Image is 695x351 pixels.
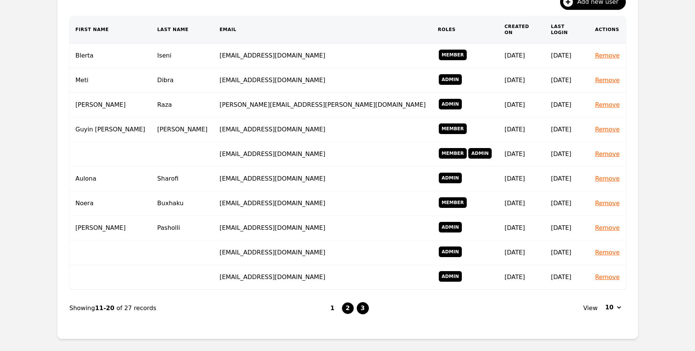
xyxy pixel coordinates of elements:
th: First Name [70,16,152,44]
td: [EMAIL_ADDRESS][DOMAIN_NAME] [214,68,432,93]
time: [DATE] [551,126,571,133]
time: [DATE] [551,76,571,84]
td: [EMAIL_ADDRESS][DOMAIN_NAME] [214,44,432,68]
button: Remove [595,100,620,109]
td: [EMAIL_ADDRESS][DOMAIN_NAME] [214,167,432,191]
time: [DATE] [551,249,571,256]
time: [DATE] [505,175,525,182]
td: [EMAIL_ADDRESS][DOMAIN_NAME] [214,240,432,265]
button: Remove [595,76,620,85]
button: 1 [327,302,339,314]
button: Remove [595,273,620,282]
time: [DATE] [505,76,525,84]
span: Member [439,50,467,60]
td: [EMAIL_ADDRESS][DOMAIN_NAME] [214,191,432,216]
td: [EMAIL_ADDRESS][DOMAIN_NAME] [214,142,432,167]
td: [EMAIL_ADDRESS][DOMAIN_NAME] [214,265,432,290]
th: Created On [498,16,545,44]
span: Admin [439,246,462,257]
span: Admin [439,99,462,109]
time: [DATE] [505,52,525,59]
time: [DATE] [551,52,571,59]
td: [PERSON_NAME] [70,93,152,117]
button: Remove [595,150,620,159]
td: Dibra [151,68,214,93]
td: [EMAIL_ADDRESS][DOMAIN_NAME] [214,216,432,240]
button: Remove [595,223,620,232]
time: [DATE] [551,200,571,207]
span: Admin [439,222,462,232]
span: Admin [439,74,462,85]
td: [EMAIL_ADDRESS][DOMAIN_NAME] [214,117,432,142]
time: [DATE] [551,101,571,108]
time: [DATE] [505,249,525,256]
span: 11-20 [95,304,116,312]
span: Member [439,197,467,208]
span: View [583,304,597,313]
span: 10 [605,303,613,312]
time: [DATE] [505,273,525,281]
th: Last Login [545,16,589,44]
span: Admin [439,173,462,183]
button: Remove [595,174,620,183]
button: Remove [595,199,620,208]
td: [PERSON_NAME] [70,216,152,240]
button: Remove [595,51,620,60]
td: Blerta [70,44,152,68]
th: Roles [432,16,498,44]
time: [DATE] [505,200,525,207]
time: [DATE] [551,175,571,182]
td: Guyin [PERSON_NAME] [70,117,152,142]
div: Showing of 27 records [70,304,327,313]
time: [DATE] [505,224,525,231]
nav: Page navigation [70,290,626,327]
td: Raza [151,93,214,117]
time: [DATE] [551,224,571,231]
td: Sharofi [151,167,214,191]
td: [PERSON_NAME] [151,117,214,142]
span: Admin [439,271,462,282]
time: [DATE] [505,126,525,133]
th: Actions [589,16,626,44]
button: Remove [595,125,620,134]
td: Iseni [151,44,214,68]
td: Noera [70,191,152,216]
button: 3 [357,302,369,314]
time: [DATE] [505,101,525,108]
span: Member [439,123,467,134]
time: [DATE] [505,150,525,158]
span: Member [439,148,467,159]
td: Aulona [70,167,152,191]
td: Buxhaku [151,191,214,216]
span: Admin [468,148,492,159]
th: Last Name [151,16,214,44]
button: 10 [601,301,625,314]
td: [PERSON_NAME][EMAIL_ADDRESS][PERSON_NAME][DOMAIN_NAME] [214,93,432,117]
time: [DATE] [551,273,571,281]
td: Meti [70,68,152,93]
button: Remove [595,248,620,257]
th: Email [214,16,432,44]
td: Pasholli [151,216,214,240]
time: [DATE] [551,150,571,158]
